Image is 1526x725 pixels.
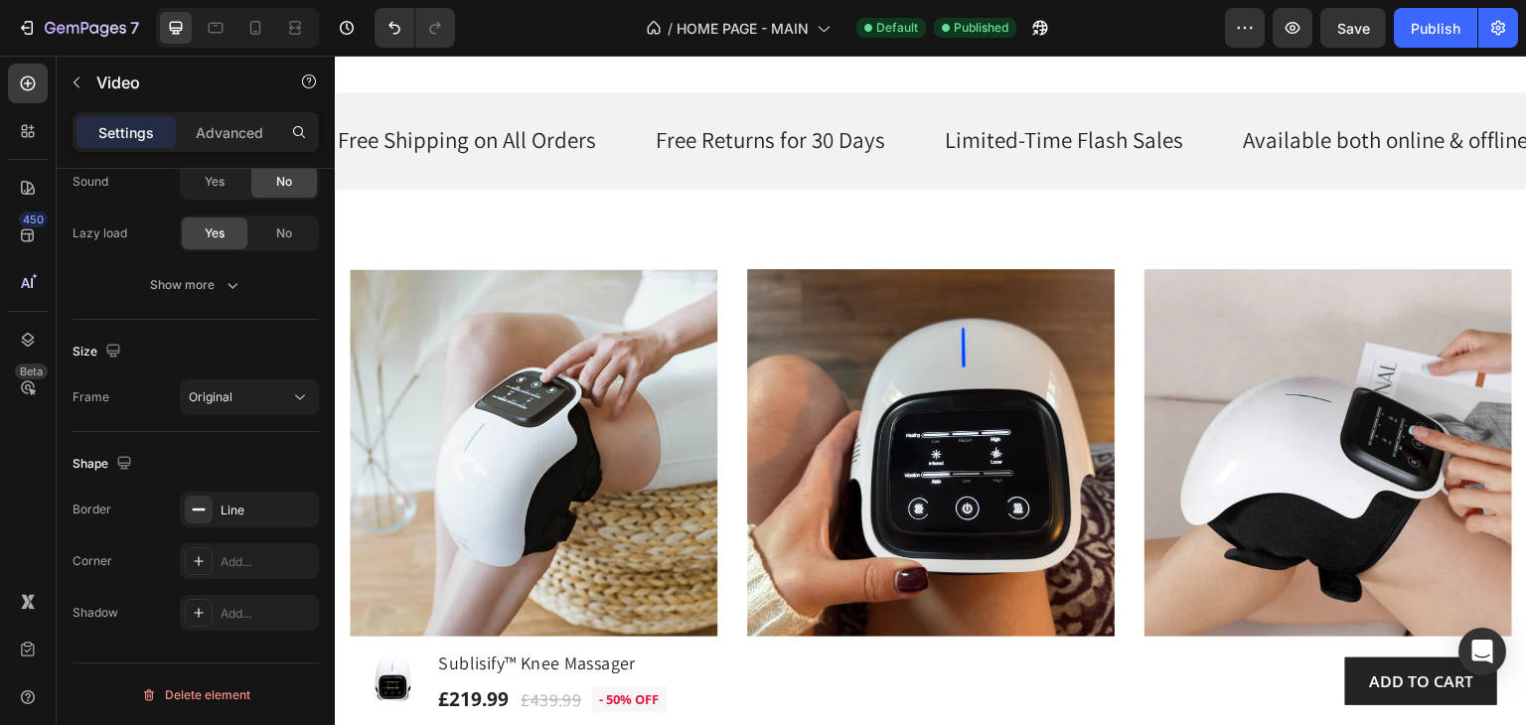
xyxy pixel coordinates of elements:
p: Advanced [196,122,263,143]
button: Delete element [73,679,319,711]
img: Alt Image [810,214,1177,581]
div: Frame [73,388,109,406]
span: No [276,224,292,242]
div: Add... [221,553,314,571]
div: Shadow [73,604,118,622]
span: / [668,18,673,39]
img: Alt Image [412,214,780,581]
button: Publish [1394,8,1477,48]
button: 7 [8,8,148,48]
button: Show more [73,267,319,303]
div: 450 [19,212,48,227]
div: Corner [73,552,112,570]
span: Save [1337,20,1370,37]
button: Save [1320,8,1386,48]
div: ADD TO CART [1034,614,1139,638]
div: Publish [1411,18,1460,39]
div: Size [73,339,125,365]
p: Free Returns for 30 Days [321,71,550,100]
div: Open Intercom Messenger [1458,628,1506,675]
button: ADD TO CART [1010,602,1162,650]
span: Yes [205,173,225,191]
div: Lazy load [73,224,127,242]
iframe: Design area [335,56,1526,725]
div: Undo/Redo [375,8,455,48]
div: Add... [221,605,314,623]
img: Alt Image [15,214,382,581]
div: Show more [150,275,242,295]
p: Limited-Time Flash Sales [610,71,848,100]
div: Sound [73,173,108,191]
span: Original [189,389,232,404]
p: Settings [98,122,154,143]
p: Video [96,71,265,94]
p: 7 [130,16,139,40]
div: Shape [73,451,136,478]
span: No [276,173,292,191]
span: Published [954,19,1008,37]
button: Original [180,379,319,415]
span: Yes [205,224,225,242]
div: Delete element [141,683,250,707]
span: HOME PAGE - MAIN [677,18,809,39]
div: Line [221,502,314,519]
div: Border [73,501,111,518]
div: Beta [15,363,48,379]
span: Default [876,19,918,37]
p: Available both online & offline [908,71,1193,100]
p: Free Shipping on All Orders [3,71,261,100]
